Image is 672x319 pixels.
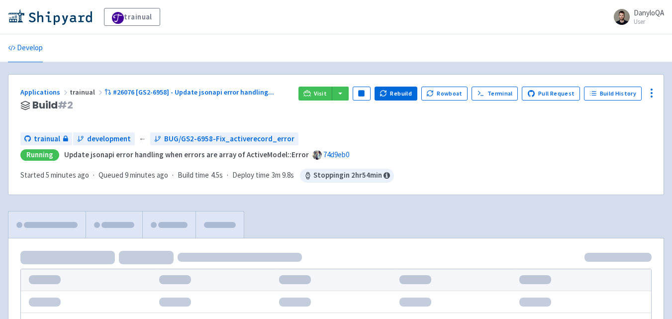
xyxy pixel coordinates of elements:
span: trainual [34,133,60,145]
a: Applications [20,88,70,97]
a: BUG/GS2-6958-Fix_activerecord_error [150,132,298,146]
div: · · · [20,169,394,183]
a: development [73,132,135,146]
span: Deploy time [232,170,270,181]
a: Build History [584,87,642,101]
span: Queued [98,170,168,180]
a: #26076 [GS2-6958] - Update jsonapi error handling... [104,88,276,97]
span: Visit [314,90,327,98]
button: Pause [353,87,371,101]
span: BUG/GS2-6958-Fix_activerecord_error [164,133,294,145]
button: Rowboat [421,87,468,101]
a: trainual [20,132,72,146]
a: Develop [8,34,43,62]
time: 9 minutes ago [125,170,168,180]
span: DanyloQA [634,8,664,17]
span: development [87,133,131,145]
span: Stopping in 2 hr 54 min [300,169,394,183]
span: # 2 [58,98,73,112]
div: Running [20,149,59,161]
span: 3m 9.8s [272,170,294,181]
a: Terminal [472,87,518,101]
span: Build time [178,170,209,181]
a: Pull Request [522,87,580,101]
time: 5 minutes ago [46,170,89,180]
span: trainual [70,88,104,97]
button: Rebuild [375,87,417,101]
a: 74d9eb0 [323,150,349,159]
a: DanyloQA User [608,9,664,25]
a: trainual [104,8,160,26]
span: ← [139,133,146,145]
span: Build [32,100,73,111]
span: #26076 [GS2-6958] - Update jsonapi error handling ... [113,88,274,97]
small: User [634,18,664,25]
a: Visit [298,87,332,101]
img: Shipyard logo [8,9,92,25]
strong: Update jsonapi error handling when errors are array of ActiveModel::Error [64,150,309,159]
span: 4.5s [211,170,223,181]
span: Started [20,170,89,180]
